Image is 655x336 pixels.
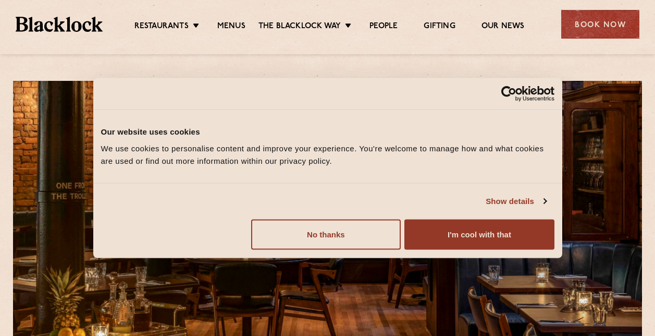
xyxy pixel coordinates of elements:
[134,21,189,33] a: Restaurants
[486,195,546,208] a: Show details
[101,126,554,138] div: Our website uses cookies
[258,21,341,33] a: The Blacklock Way
[481,21,525,33] a: Our News
[424,21,455,33] a: Gifting
[217,21,245,33] a: Menus
[101,142,554,167] div: We use cookies to personalise content and improve your experience. You're welcome to manage how a...
[463,86,554,102] a: Usercentrics Cookiebot - opens in a new window
[404,219,554,249] button: I'm cool with that
[561,10,639,39] div: Book Now
[369,21,398,33] a: People
[251,219,401,249] button: No thanks
[16,17,103,31] img: BL_Textured_Logo-footer-cropped.svg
